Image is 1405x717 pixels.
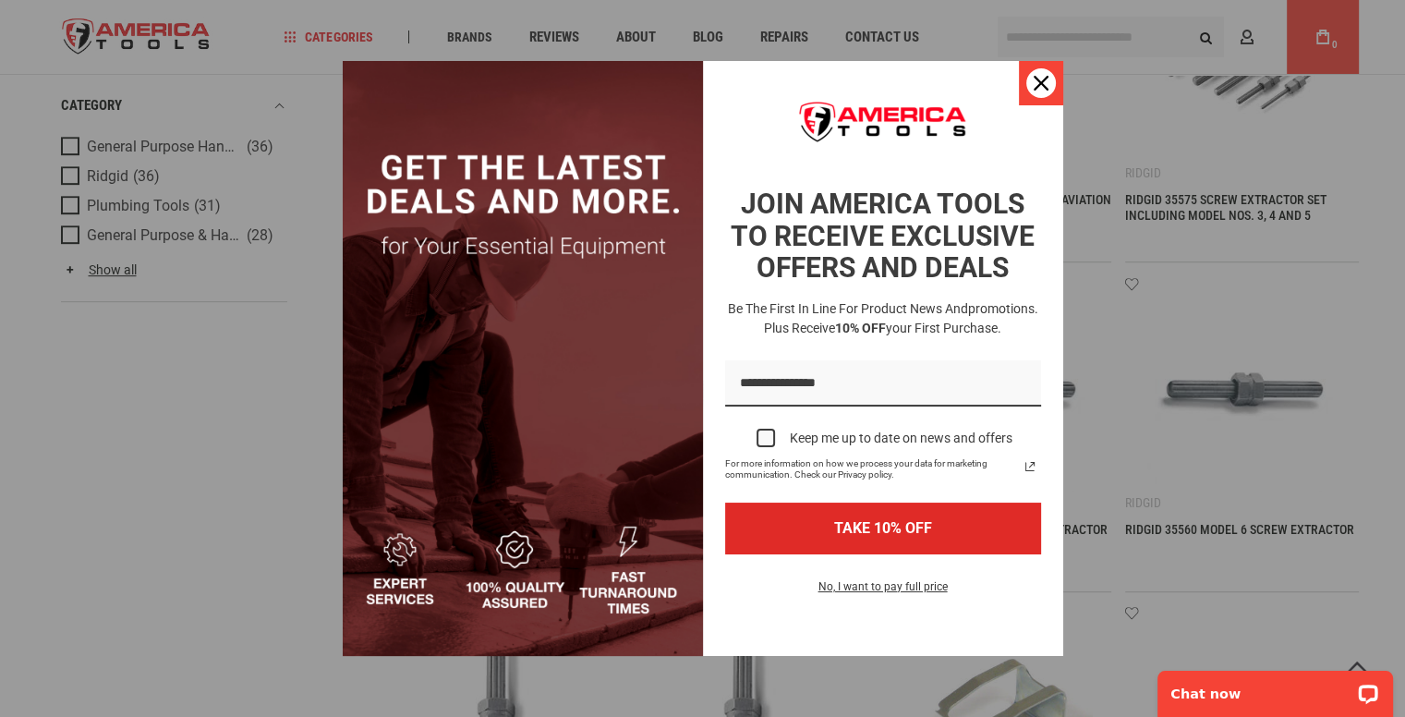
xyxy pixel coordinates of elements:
input: Email field [725,360,1041,407]
svg: link icon [1019,456,1041,478]
span: promotions. Plus receive your first purchase. [764,301,1038,335]
strong: 10% OFF [835,321,886,335]
svg: close icon [1034,76,1048,91]
button: Close [1019,61,1063,105]
span: For more information on how we process your data for marketing communication. Check our Privacy p... [725,458,1019,480]
button: TAKE 10% OFF [725,503,1041,553]
h3: Be the first in line for product news and [721,299,1045,338]
button: No, I want to pay full price [804,577,963,608]
strong: JOIN AMERICA TOOLS TO RECEIVE EXCLUSIVE OFFERS AND DEALS [731,188,1035,284]
a: Read our Privacy Policy [1019,456,1041,478]
iframe: LiveChat chat widget [1145,659,1405,717]
div: Keep me up to date on news and offers [790,431,1012,446]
